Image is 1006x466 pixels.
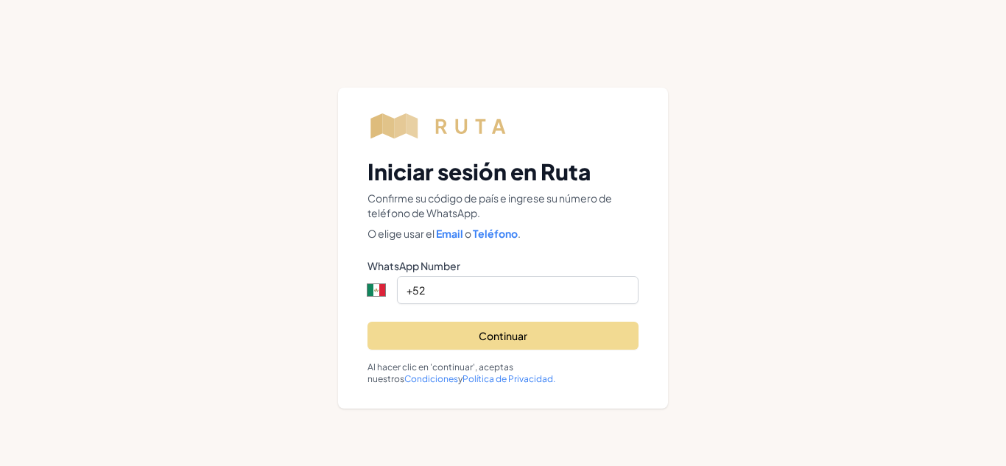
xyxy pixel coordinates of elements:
[367,111,524,141] img: Workflow
[471,227,518,240] a: Teléfono
[367,226,639,241] p: O elige usar el o .
[404,373,458,384] a: Condiciones
[367,191,639,220] p: Confirme su código de país e ingrese su número de teléfono de WhatsApp.
[462,373,555,384] a: Política de Privacidad.
[397,276,639,304] input: Enter phone number
[367,158,639,185] h2: Iniciar sesión en Ruta
[367,322,639,350] button: Continuar
[367,361,639,385] p: Al hacer clic en 'continuar', aceptas nuestros y
[435,227,465,240] a: Email
[367,258,639,273] label: WhatsApp Number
